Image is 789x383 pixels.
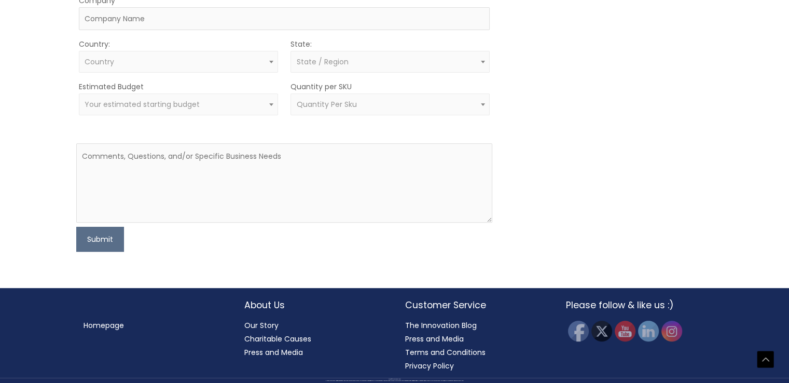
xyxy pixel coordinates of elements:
[405,319,545,373] nav: Customer Service
[18,380,771,381] div: All material on this Website, including design, text, images, logos and sounds, are owned by Cosm...
[244,320,279,331] a: Our Story
[244,319,384,359] nav: About Us
[290,80,352,93] label: Quantity per SKU
[566,298,706,312] h2: Please follow & like us :)
[84,320,124,331] a: Homepage
[76,227,124,252] button: Submit
[405,334,464,344] a: Press and Media
[296,99,356,110] span: Quantity Per Sku
[79,80,144,93] label: Estimated Budget
[296,57,348,67] span: State / Region
[591,321,612,341] img: Twitter
[79,37,110,51] label: Country:
[85,99,200,110] span: Your estimated starting budget
[405,361,454,371] a: Privacy Policy
[244,334,311,344] a: Charitable Causes
[18,379,771,380] div: Copyright © 2025
[244,347,303,358] a: Press and Media
[405,320,477,331] a: The Innovation Blog
[405,298,545,312] h2: Customer Service
[568,321,589,341] img: Facebook
[85,57,114,67] span: Country
[84,319,224,332] nav: Menu
[79,7,490,30] input: Company Name
[244,298,384,312] h2: About Us
[405,347,486,358] a: Terms and Conditions
[290,37,312,51] label: State:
